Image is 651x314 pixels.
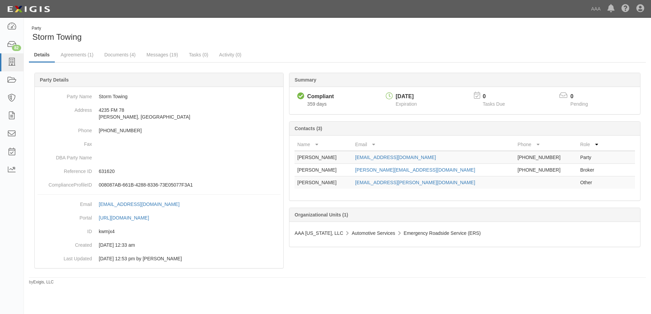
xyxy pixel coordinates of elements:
[295,230,343,236] span: AAA [US_STATE], LLC
[515,138,577,151] th: Phone
[515,151,577,164] td: [PHONE_NUMBER]
[295,212,348,217] b: Organizational Units (1)
[396,101,417,107] span: Expiration
[12,45,21,51] div: 82
[515,164,577,176] td: [PHONE_NUMBER]
[577,151,608,164] td: Party
[37,252,281,265] dd: 11/25/2024 12:53 pm by Benjamin Tully
[37,238,281,252] dd: 03/10/2023 12:33 am
[99,202,187,207] a: [EMAIL_ADDRESS][DOMAIN_NAME]
[396,93,417,101] div: [DATE]
[355,155,436,160] a: [EMAIL_ADDRESS][DOMAIN_NAME]
[295,176,352,189] td: [PERSON_NAME]
[29,279,54,285] small: by
[588,2,604,16] a: AAA
[32,32,82,41] span: Storm Towing
[99,201,179,208] div: [EMAIL_ADDRESS][DOMAIN_NAME]
[37,211,92,221] dt: Portal
[29,25,332,43] div: Storm Towing
[295,151,352,164] td: [PERSON_NAME]
[37,225,92,235] dt: ID
[577,164,608,176] td: Broker
[37,90,92,100] dt: Party Name
[5,3,52,15] img: logo-5460c22ac91f19d4615b14bd174203de0afe785f0fc80cf4dbbc73dc1793850b.png
[99,215,157,221] a: [URL][DOMAIN_NAME]
[307,101,327,107] span: Since 10/21/2024
[307,93,334,101] div: Compliant
[33,280,54,284] a: Exigis, LLC
[577,138,608,151] th: Role
[99,168,281,175] p: 631620
[37,164,92,175] dt: Reference ID
[37,103,92,114] dt: Address
[295,77,316,83] b: Summary
[99,48,141,62] a: Documents (4)
[37,90,281,103] dd: Storm Towing
[37,124,281,137] dd: [PHONE_NUMBER]
[352,138,515,151] th: Email
[37,124,92,134] dt: Phone
[99,181,281,188] p: 008087AB-661B-4288-8336-73E05077F3A1
[32,25,82,31] div: Party
[570,93,596,101] p: 0
[141,48,183,62] a: Messages (19)
[570,101,588,107] span: Pending
[37,252,92,262] dt: Last Updated
[483,101,505,107] span: Tasks Due
[37,178,92,188] dt: ComplianceProfileID
[37,151,92,161] dt: DBA Party Name
[577,176,608,189] td: Other
[184,48,213,62] a: Tasks (0)
[214,48,247,62] a: Activity (0)
[55,48,98,62] a: Agreements (1)
[355,167,475,173] a: [PERSON_NAME][EMAIL_ADDRESS][DOMAIN_NAME]
[621,5,630,13] i: Help Center - Complianz
[483,93,513,101] p: 0
[297,93,304,100] i: Compliant
[404,230,481,236] span: Emergency Roadside Service (ERS)
[37,238,92,248] dt: Created
[37,197,92,208] dt: Email
[37,225,281,238] dd: kwmjx4
[355,180,475,185] a: [EMAIL_ADDRESS][PERSON_NAME][DOMAIN_NAME]
[295,126,322,131] b: Contacts (3)
[40,77,69,83] b: Party Details
[37,103,281,124] dd: 4235 FM 78 [PERSON_NAME], [GEOGRAPHIC_DATA]
[295,164,352,176] td: [PERSON_NAME]
[295,138,352,151] th: Name
[29,48,55,63] a: Details
[37,137,92,147] dt: Fax
[352,230,395,236] span: Automotive Services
